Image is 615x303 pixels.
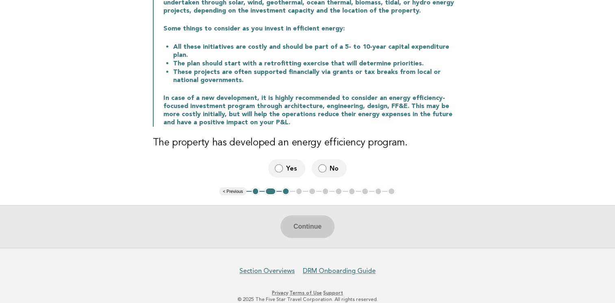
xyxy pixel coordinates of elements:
[265,187,276,195] button: 2
[272,290,288,296] a: Privacy
[163,94,463,127] p: In case of a new development, it is highly recommended to consider an energy efficiency-focused i...
[173,68,463,84] li: These projects are often supported financially via grants or tax breaks from local or national go...
[219,187,246,195] button: < Previous
[59,296,556,303] p: © 2025 The Five Star Travel Corporation. All rights reserved.
[59,290,556,296] p: · ·
[286,164,299,173] span: Yes
[303,267,376,275] a: DRM Onboarding Guide
[163,25,463,33] p: Some things to consider as you invest in efficient energy:
[289,290,322,296] a: Terms of Use
[173,43,463,59] li: All these initiatives are costly and should be part of a 5- to 10-year capital expenditure plan.
[252,187,260,195] button: 1
[153,136,463,149] h3: The property has developed an energy efficiency program.
[275,164,283,173] input: Yes
[282,187,290,195] button: 3
[239,267,295,275] a: Section Overviews
[330,164,340,173] span: No
[323,290,343,296] a: Support
[173,59,463,68] li: The plan should start with a retrofitting exercise that will determine priorities.
[318,164,326,173] input: No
